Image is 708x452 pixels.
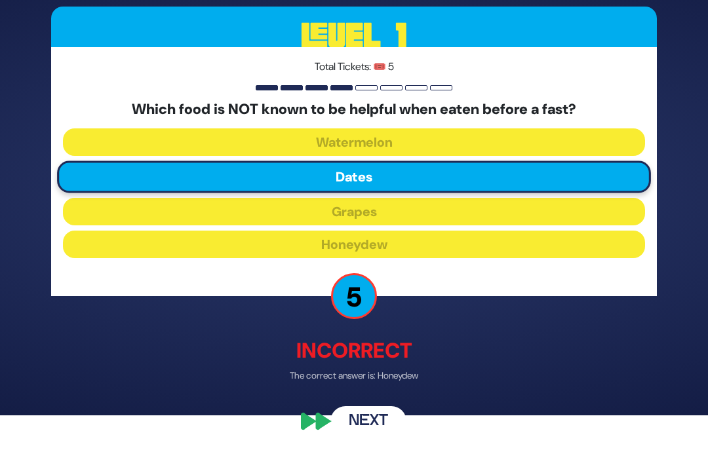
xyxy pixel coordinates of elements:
[331,273,377,319] p: 5
[51,369,657,383] p: The correct answer is: Honeydew
[63,101,645,118] h5: Which food is NOT known to be helpful when eaten before a fast?
[330,406,406,436] button: Next
[63,198,645,225] button: Grapes
[63,128,645,156] button: Watermelon
[63,59,645,75] p: Total Tickets: 🎟️ 5
[51,335,657,366] p: Incorrect
[51,7,657,66] h3: Level 1
[63,231,645,258] button: Honeydew
[57,161,651,193] button: Dates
